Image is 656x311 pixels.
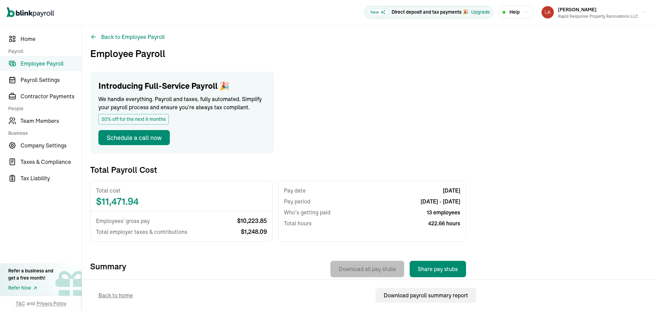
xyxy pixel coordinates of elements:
[20,117,82,125] span: Team Members
[16,300,25,307] span: T&C
[96,197,267,206] span: $ 11,471.94
[90,46,648,61] h3: Employee Payroll
[20,174,82,182] span: Tax Liability
[8,267,53,282] div: Refer a business and get a free month!
[443,186,460,195] span: [DATE]
[471,9,490,16] button: Upgrade
[384,291,468,299] div: Download payroll summary report
[421,197,460,206] span: [DATE] - [DATE]
[90,164,157,175] h3: Total Payroll Cost
[8,48,78,55] span: Payroll
[8,284,53,292] a: Refer Now
[558,6,597,13] span: [PERSON_NAME]
[284,219,312,227] span: Total hours
[237,217,267,225] span: $ 10,223.85
[410,261,466,277] button: Share pay stubs
[558,13,638,19] div: Rapid Response Property Renovations LLC
[98,80,266,92] h1: Introducing Full-Service Payroll 🎉
[107,133,162,142] div: Schedule a call now
[367,9,389,16] span: New
[20,59,82,68] span: Employee Payroll
[509,9,520,16] span: Help
[539,4,649,21] button: [PERSON_NAME]Rapid Response Property Renovations LLC
[98,114,169,125] span: 50% off for the next 6 months
[20,141,82,150] span: Company Settings
[241,228,267,236] span: $ 1,248.09
[96,228,187,236] span: Total employer taxes & contributions
[8,130,78,137] span: Business
[96,217,150,225] span: Employees’ gross pay
[498,5,534,19] button: Help
[375,288,476,303] button: Download payroll summary report
[284,208,330,216] span: Who’s getting paid
[20,158,82,166] span: Taxes & Compliance
[428,219,460,227] span: 422.66 hours
[427,208,460,216] span: 13 employees
[20,92,82,100] span: Contractor Payments
[284,186,306,195] span: Pay date
[20,35,82,43] span: Home
[98,130,170,145] button: Schedule a call now
[392,9,468,16] p: Direct deposit and tax payments 🎉
[20,76,82,84] span: Payroll Settings
[7,2,54,22] nav: Global
[8,105,78,112] span: People
[90,288,141,303] button: Back to home
[98,95,266,111] p: We handle everything. Payroll and taxes, fully automated. Simplify your payroll process and ensur...
[98,291,133,299] span: Back to home
[330,261,404,277] button: Download all pay stubs
[622,278,656,311] iframe: Chat Widget
[96,186,267,195] span: Total cost
[90,261,126,277] h3: Summary
[284,197,310,206] span: Pay period
[37,300,66,307] span: Privacy Policy
[90,33,165,41] button: Back to Employee Payroll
